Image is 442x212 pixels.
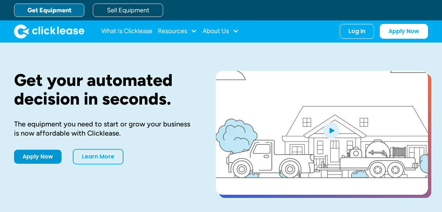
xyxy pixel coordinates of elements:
[14,119,193,138] div: The equipment you need to start or grow your business is now affordable with Clicklease.
[14,24,84,38] img: Clicklease logo
[380,24,428,39] a: Apply Now
[93,4,163,17] a: Sell Equipment
[348,28,365,35] div: Log In
[216,71,428,195] a: open lightbox
[203,24,239,38] div: About Us
[158,24,197,38] div: Resources
[14,150,62,164] a: Apply Now
[101,24,152,38] a: What Is Clicklease
[14,24,84,38] a: home
[14,71,193,108] h1: Get your automated decision in seconds.
[14,4,84,17] a: Get Equipment
[73,149,123,164] a: Learn More
[322,120,341,140] img: Blue play button logo on a light blue circular background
